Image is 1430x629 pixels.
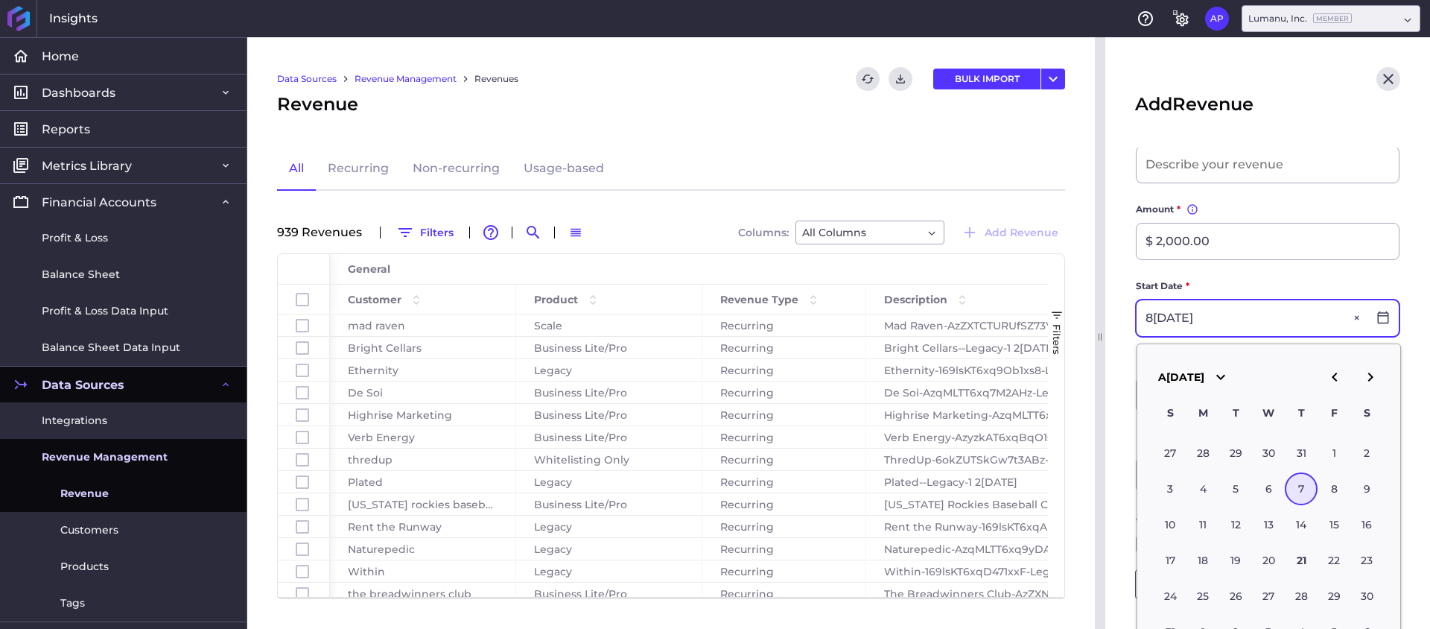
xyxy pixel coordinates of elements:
[1350,580,1383,613] div: Choose Saturday, August 30th, 2025
[60,522,118,538] span: Customers
[1285,472,1318,505] div: Choose Thursday, August 7th, 2025
[355,72,457,86] a: Revenue Management
[1219,396,1252,429] div: T
[1252,544,1285,577] div: Choose Wednesday, August 20th, 2025
[277,72,337,86] a: Data Sources
[1134,7,1157,31] button: Help
[1219,472,1252,505] div: Choose Tuesday, August 5th, 2025
[1136,512,1192,527] span: Cancel Date
[521,221,545,244] button: Search by
[1350,437,1383,470] div: Choose Saturday, August 2nd, 2025
[1136,279,1183,294] span: Start Date
[277,227,371,238] div: 939 Revenue s
[1219,508,1252,541] div: Choose Tuesday, August 12th, 2025
[42,340,180,355] span: Balance Sheet Data Input
[1186,580,1219,613] div: Choose Monday, August 25th, 2025
[42,230,108,246] span: Profit & Loss
[1186,437,1219,470] div: Choose Monday, July 28th, 2025
[1318,544,1350,577] div: Choose Friday, August 22nd, 2025
[1285,508,1318,541] div: Choose Thursday, August 14th, 2025
[1350,300,1367,336] button: Close
[1242,5,1420,32] div: Dropdown select
[42,121,90,137] span: Reports
[1252,580,1285,613] div: Choose Wednesday, August 27th, 2025
[1248,12,1352,25] div: Lumanu, Inc.
[1252,437,1285,470] div: Choose Wednesday, July 30th, 2025
[42,267,120,282] span: Balance Sheet
[60,559,109,575] span: Products
[1318,437,1350,470] div: Choose Friday, August 1st, 2025
[1137,224,1399,259] input: Enter Amount
[42,85,115,101] span: Dashboards
[1154,437,1186,470] div: Choose Sunday, July 27th, 2025
[1158,370,1204,384] span: A[DATE]
[1219,580,1252,613] div: Choose Tuesday, August 26th, 2025
[390,221,460,244] button: Filters
[1285,396,1318,429] div: T
[1137,147,1399,183] input: Describe your revenue
[1154,472,1186,505] div: Choose Sunday, August 3rd, 2025
[1252,396,1285,429] div: W
[1154,396,1186,429] div: S
[1350,396,1383,429] div: S
[277,91,358,118] span: Revenue
[1219,544,1252,577] div: Choose Tuesday, August 19th, 2025
[60,486,109,502] span: Revenue
[1154,544,1186,577] div: Choose Sunday, August 17th, 2025
[42,377,124,393] span: Data Sources
[42,158,132,174] span: Metrics Library
[474,72,518,86] a: Revenues
[1041,69,1065,89] button: User Menu
[1136,434,1178,449] span: End Date
[42,413,107,429] span: Integrations
[1186,472,1219,505] div: Choose Monday, August 4th, 2025
[1350,508,1383,541] div: Choose Saturday, August 16th, 2025
[1318,508,1350,541] div: Choose Friday, August 15th, 2025
[802,224,866,241] span: All Columns
[42,48,79,64] span: Home
[1136,202,1174,217] span: Amount
[1285,437,1318,470] div: Choose Thursday, July 31st, 2025
[60,595,85,611] span: Tags
[933,69,1040,89] button: BULK IMPORT
[1136,355,1245,370] span: Different Booking Date
[1154,508,1186,541] div: Choose Sunday, August 10th, 2025
[1154,580,1186,613] div: Choose Sunday, August 24th, 2025
[795,221,944,244] div: Dropdown select
[1135,91,1253,118] span: Add Revenue
[738,227,789,238] span: Columns:
[1318,472,1350,505] div: Choose Friday, August 8th, 2025
[1051,324,1063,355] span: Filters
[1318,580,1350,613] div: Choose Friday, August 29th, 2025
[1252,472,1285,505] div: Choose Wednesday, August 6th, 2025
[1313,13,1352,23] ins: Member
[1137,300,1367,336] input: Select Date
[1186,544,1219,577] div: Choose Monday, August 18th, 2025
[1135,569,1258,599] button: SAVE & CLOSE
[856,67,880,91] button: Refresh
[42,195,156,210] span: Financial Accounts
[1285,544,1318,577] div: Choose Thursday, August 21st, 2025
[1350,544,1383,577] div: Choose Saturday, August 23rd, 2025
[1205,7,1229,31] button: User Menu
[1219,437,1252,470] div: Choose Tuesday, July 29th, 2025
[1318,396,1350,429] div: F
[1285,580,1318,613] div: Choose Thursday, August 28th, 2025
[889,67,912,91] button: Download
[1186,396,1219,429] div: M
[1169,7,1193,31] button: General Settings
[42,303,168,319] span: Profit & Loss Data Input
[1149,359,1239,395] button: A[DATE]
[1186,508,1219,541] div: Choose Monday, August 11th, 2025
[1376,67,1400,91] button: Close
[1252,508,1285,541] div: Choose Wednesday, August 13th, 2025
[42,449,168,465] span: Revenue Management
[1350,472,1383,505] div: Choose Saturday, August 9th, 2025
